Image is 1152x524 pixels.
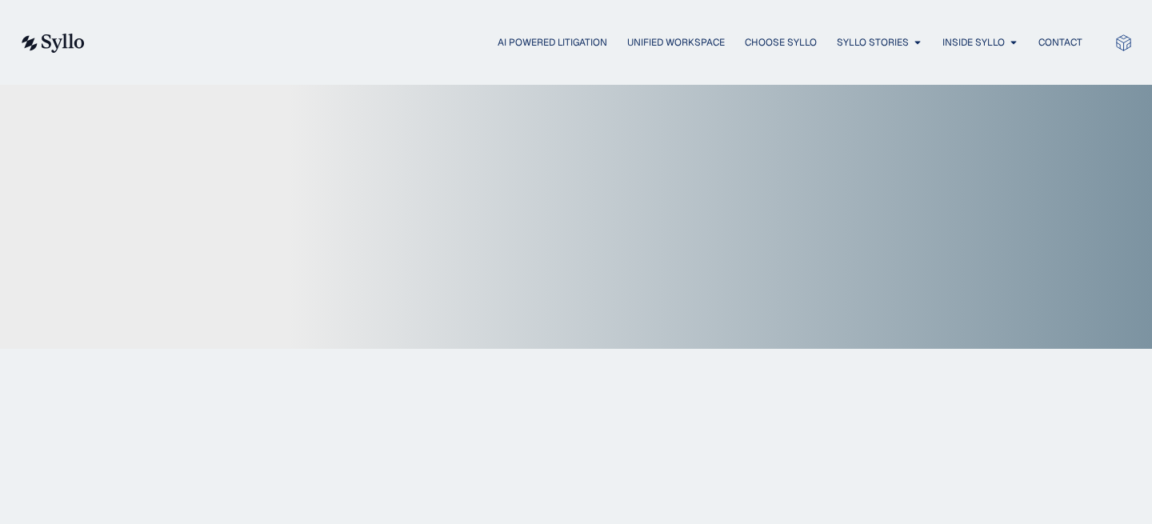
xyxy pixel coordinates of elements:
[942,35,1005,50] a: Inside Syllo
[745,35,817,50] a: Choose Syllo
[19,34,85,53] img: syllo
[117,35,1082,50] nav: Menu
[1038,35,1082,50] a: Contact
[117,35,1082,50] div: Menu Toggle
[627,35,725,50] a: Unified Workspace
[498,35,607,50] a: AI Powered Litigation
[837,35,909,50] a: Syllo Stories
